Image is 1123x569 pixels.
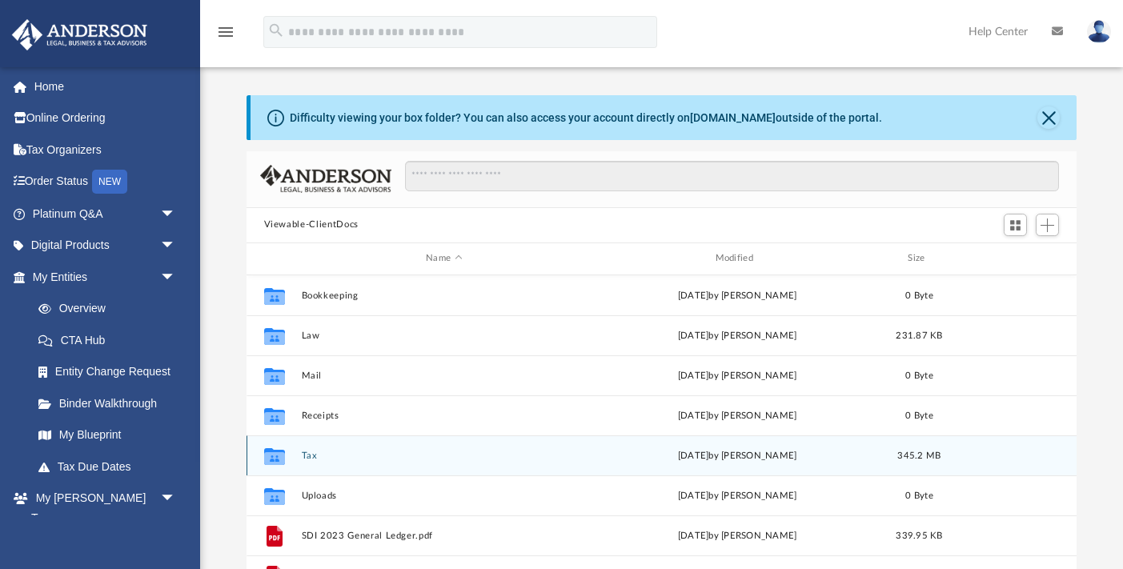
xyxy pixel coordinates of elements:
[11,483,192,534] a: My [PERSON_NAME] Teamarrow_drop_down
[897,451,941,459] span: 345.2 MB
[594,368,880,383] div: [DATE] by [PERSON_NAME]
[405,161,1059,191] input: Search files and folders
[22,293,200,325] a: Overview
[11,198,200,230] a: Platinum Q&Aarrow_drop_down
[216,30,235,42] a: menu
[160,261,192,294] span: arrow_drop_down
[22,387,200,419] a: Binder Walkthrough
[1036,214,1060,236] button: Add
[905,491,933,499] span: 0 Byte
[301,491,587,501] button: Uploads
[7,19,152,50] img: Anderson Advisors Platinum Portal
[11,166,200,198] a: Order StatusNEW
[267,22,285,39] i: search
[290,110,882,126] div: Difficulty viewing your box folder? You can also access your account directly on outside of the p...
[1037,106,1060,129] button: Close
[11,134,200,166] a: Tax Organizers
[11,230,200,262] a: Digital Productsarrow_drop_down
[253,251,293,266] div: id
[594,528,880,543] div: [DATE] by [PERSON_NAME]
[594,328,880,343] div: [DATE] by [PERSON_NAME]
[160,230,192,262] span: arrow_drop_down
[905,411,933,419] span: 0 Byte
[1087,20,1111,43] img: User Pic
[301,451,587,461] button: Tax
[594,251,880,266] div: Modified
[22,451,200,483] a: Tax Due Dates
[301,331,587,341] button: Law
[887,251,951,266] div: Size
[905,371,933,379] span: 0 Byte
[11,70,200,102] a: Home
[301,411,587,421] button: Receipts
[594,488,880,503] div: [DATE] by [PERSON_NAME]
[300,251,587,266] div: Name
[264,218,359,232] button: Viewable-ClientDocs
[216,22,235,42] i: menu
[958,251,1070,266] div: id
[896,531,942,539] span: 339.95 KB
[301,531,587,541] button: SDI 2023 General Ledger.pdf
[160,198,192,230] span: arrow_drop_down
[92,170,127,194] div: NEW
[594,448,880,463] div: [DATE] by [PERSON_NAME]
[896,331,942,339] span: 231.87 KB
[22,419,192,451] a: My Blueprint
[22,324,200,356] a: CTA Hub
[690,111,776,124] a: [DOMAIN_NAME]
[594,408,880,423] div: [DATE] by [PERSON_NAME]
[301,371,587,381] button: Mail
[11,261,200,293] a: My Entitiesarrow_drop_down
[1004,214,1028,236] button: Switch to Grid View
[594,288,880,303] div: [DATE] by [PERSON_NAME]
[301,291,587,301] button: Bookkeeping
[11,102,200,134] a: Online Ordering
[160,483,192,515] span: arrow_drop_down
[22,356,200,388] a: Entity Change Request
[905,291,933,299] span: 0 Byte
